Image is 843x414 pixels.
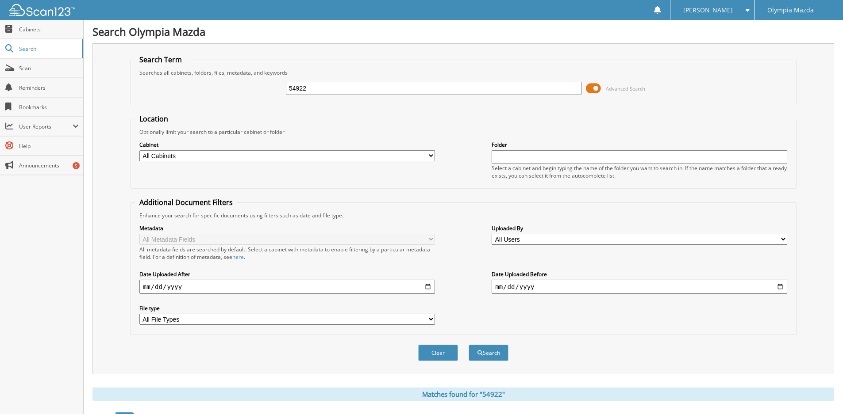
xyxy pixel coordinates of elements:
input: end [492,280,787,294]
div: Select a cabinet and begin typing the name of the folder you want to search in. If the name match... [492,164,787,179]
label: Cabinet [139,141,435,148]
div: All metadata fields are searched by default. Select a cabinet with metadata to enable filtering b... [139,246,435,261]
span: Reminders [19,84,79,91]
span: Bookmarks [19,103,79,111]
span: [PERSON_NAME] [683,8,733,13]
label: Folder [492,141,787,148]
input: start [139,280,435,294]
label: Uploaded By [492,224,787,232]
h1: Search Olympia Mazda [92,24,834,39]
label: Date Uploaded After [139,270,435,278]
button: Clear [418,345,458,361]
label: Metadata [139,224,435,232]
button: Search [469,345,508,361]
span: Scan [19,65,79,72]
span: User Reports [19,123,73,130]
div: Searches all cabinets, folders, files, metadata, and keywords [135,69,792,76]
div: Optionally limit your search to a particular cabinet or folder [135,128,792,136]
span: Announcements [19,162,79,169]
label: Date Uploaded Before [492,270,787,278]
span: Cabinets [19,26,79,33]
div: Enhance your search for specific documents using filters such as date and file type. [135,212,792,219]
span: Help [19,142,79,150]
span: Advanced Search [606,85,645,92]
legend: Search Term [135,55,186,65]
legend: Additional Document Filters [135,198,237,207]
span: Search [19,45,77,53]
a: here [232,253,244,261]
img: scan123-logo-white.svg [9,4,75,16]
legend: Location [135,114,173,124]
div: 5 [73,162,80,169]
div: Matches found for "54922" [92,387,834,401]
span: Olympia Mazda [767,8,814,13]
label: File type [139,304,435,312]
